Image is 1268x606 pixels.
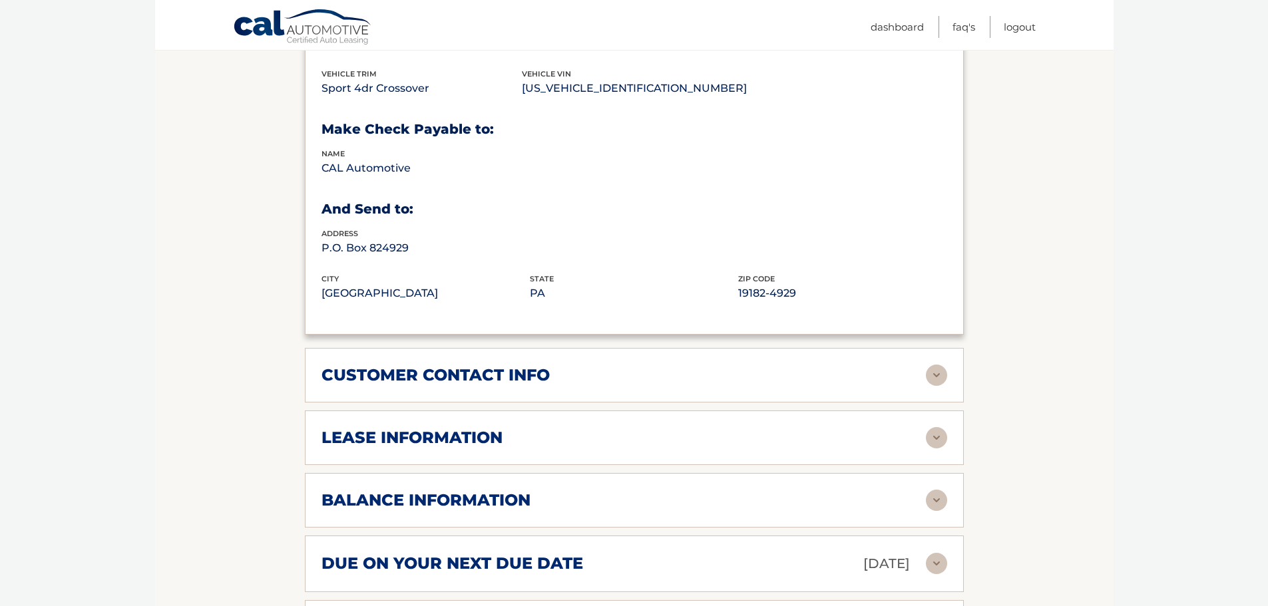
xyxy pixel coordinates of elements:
p: [DATE] [863,552,910,575]
p: P.O. Box 824929 [321,239,530,257]
a: Dashboard [871,16,924,38]
p: Sport 4dr Crossover [321,79,522,98]
img: accordion-rest.svg [926,553,947,574]
p: CAL Automotive [321,159,530,178]
a: FAQ's [952,16,975,38]
h2: due on your next due date [321,553,583,573]
span: city [321,274,339,283]
h3: And Send to: [321,201,947,218]
p: [US_VEHICLE_IDENTIFICATION_NUMBER] [522,79,747,98]
a: Cal Automotive [233,9,373,47]
img: accordion-rest.svg [926,365,947,386]
h2: lease information [321,428,503,448]
img: accordion-rest.svg [926,427,947,448]
h2: balance information [321,490,530,510]
p: PA [530,284,738,303]
span: address [321,229,358,238]
span: name [321,149,345,158]
h3: Make Check Payable to: [321,121,947,138]
span: vehicle trim [321,69,377,78]
img: accordion-rest.svg [926,490,947,511]
p: 19182-4929 [738,284,947,303]
span: zip code [738,274,775,283]
span: vehicle vin [522,69,571,78]
span: state [530,274,554,283]
h2: customer contact info [321,365,550,385]
p: [GEOGRAPHIC_DATA] [321,284,530,303]
a: Logout [1004,16,1036,38]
